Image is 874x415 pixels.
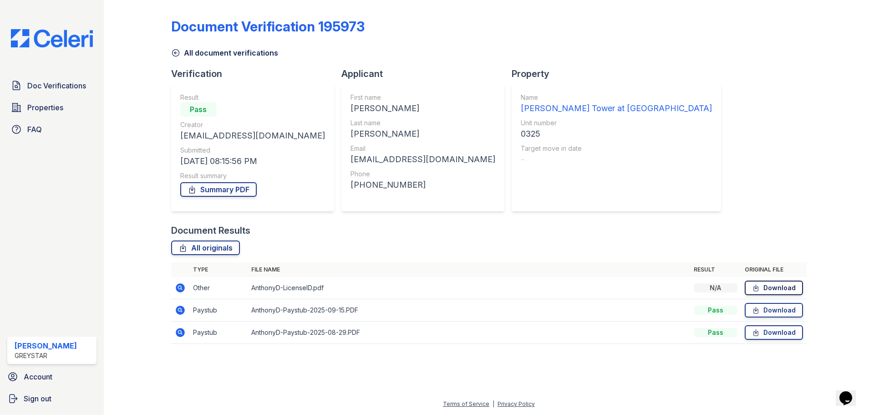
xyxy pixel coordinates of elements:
div: N/A [694,283,737,292]
div: | [493,400,494,407]
div: - [521,153,712,166]
div: Pass [694,306,737,315]
div: [DATE] 08:15:56 PM [180,155,325,168]
th: Original file [741,262,807,277]
a: FAQ [7,120,97,138]
div: Unit number [521,118,712,128]
a: Account [4,368,100,386]
iframe: chat widget [836,379,865,406]
div: Property [512,67,728,80]
a: Sign out [4,389,100,408]
a: Doc Verifications [7,77,97,95]
td: Paystub [189,299,248,322]
div: Target move in date [521,144,712,153]
div: [PHONE_NUMBER] [351,179,495,191]
td: Paystub [189,322,248,344]
th: File name [248,262,690,277]
a: Download [745,303,803,318]
div: [PERSON_NAME] [351,128,495,140]
a: Terms of Service [443,400,489,407]
div: [EMAIL_ADDRESS][DOMAIN_NAME] [351,153,495,166]
span: Account [24,371,52,382]
span: Doc Verifications [27,80,86,91]
div: Document Verification 195973 [171,18,365,35]
td: AnthonyD-Paystub-2025-08-29.PDF [248,322,690,344]
td: AnthonyD-Paystub-2025-09-15.PDF [248,299,690,322]
div: Pass [180,102,217,117]
img: CE_Logo_Blue-a8612792a0a2168367f1c8372b55b34899dd931a85d93a1a3d3e32e68fde9ad4.png [4,29,100,47]
a: Download [745,281,803,295]
span: FAQ [27,124,42,135]
div: First name [351,93,495,102]
span: Sign out [24,393,51,404]
a: Properties [7,98,97,117]
a: Summary PDF [180,182,257,197]
div: Document Results [171,224,250,237]
a: Name [PERSON_NAME] Tower at [GEOGRAPHIC_DATA] [521,93,712,115]
div: Email [351,144,495,153]
a: All originals [171,241,240,255]
div: [PERSON_NAME] [15,340,77,351]
td: Other [189,277,248,299]
div: [EMAIL_ADDRESS][DOMAIN_NAME] [180,129,325,142]
div: [PERSON_NAME] [351,102,495,115]
div: Pass [694,328,737,337]
th: Type [189,262,248,277]
div: Last name [351,118,495,128]
th: Result [690,262,741,277]
div: Phone [351,169,495,179]
span: Properties [27,102,63,113]
div: 0325 [521,128,712,140]
a: Privacy Policy [498,400,535,407]
div: Greystar [15,351,77,360]
a: All document verifications [171,47,278,58]
div: Name [521,93,712,102]
div: Submitted [180,146,325,155]
td: AnthonyD-LicenseID.pdf [248,277,690,299]
div: Verification [171,67,341,80]
div: Creator [180,120,325,129]
div: Result [180,93,325,102]
a: Download [745,325,803,340]
div: [PERSON_NAME] Tower at [GEOGRAPHIC_DATA] [521,102,712,115]
div: Applicant [341,67,512,80]
div: Result summary [180,171,325,180]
